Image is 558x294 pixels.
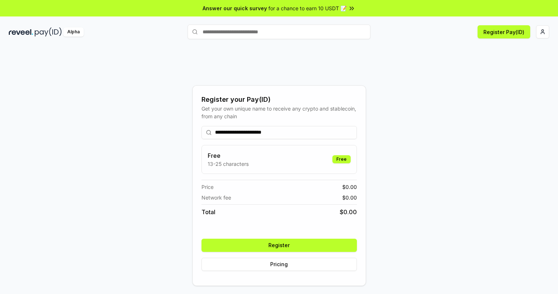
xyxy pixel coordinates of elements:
[201,105,357,120] div: Get your own unique name to receive any crypto and stablecoin, from any chain
[208,160,249,168] p: 13-25 characters
[201,94,357,105] div: Register your Pay(ID)
[340,208,357,216] span: $ 0.00
[63,27,84,37] div: Alpha
[478,25,530,38] button: Register Pay(ID)
[342,194,357,201] span: $ 0.00
[201,258,357,271] button: Pricing
[332,155,351,163] div: Free
[201,239,357,252] button: Register
[268,4,347,12] span: for a chance to earn 10 USDT 📝
[201,194,231,201] span: Network fee
[201,208,215,216] span: Total
[35,27,62,37] img: pay_id
[201,183,214,191] span: Price
[208,151,249,160] h3: Free
[203,4,267,12] span: Answer our quick survey
[342,183,357,191] span: $ 0.00
[9,27,33,37] img: reveel_dark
